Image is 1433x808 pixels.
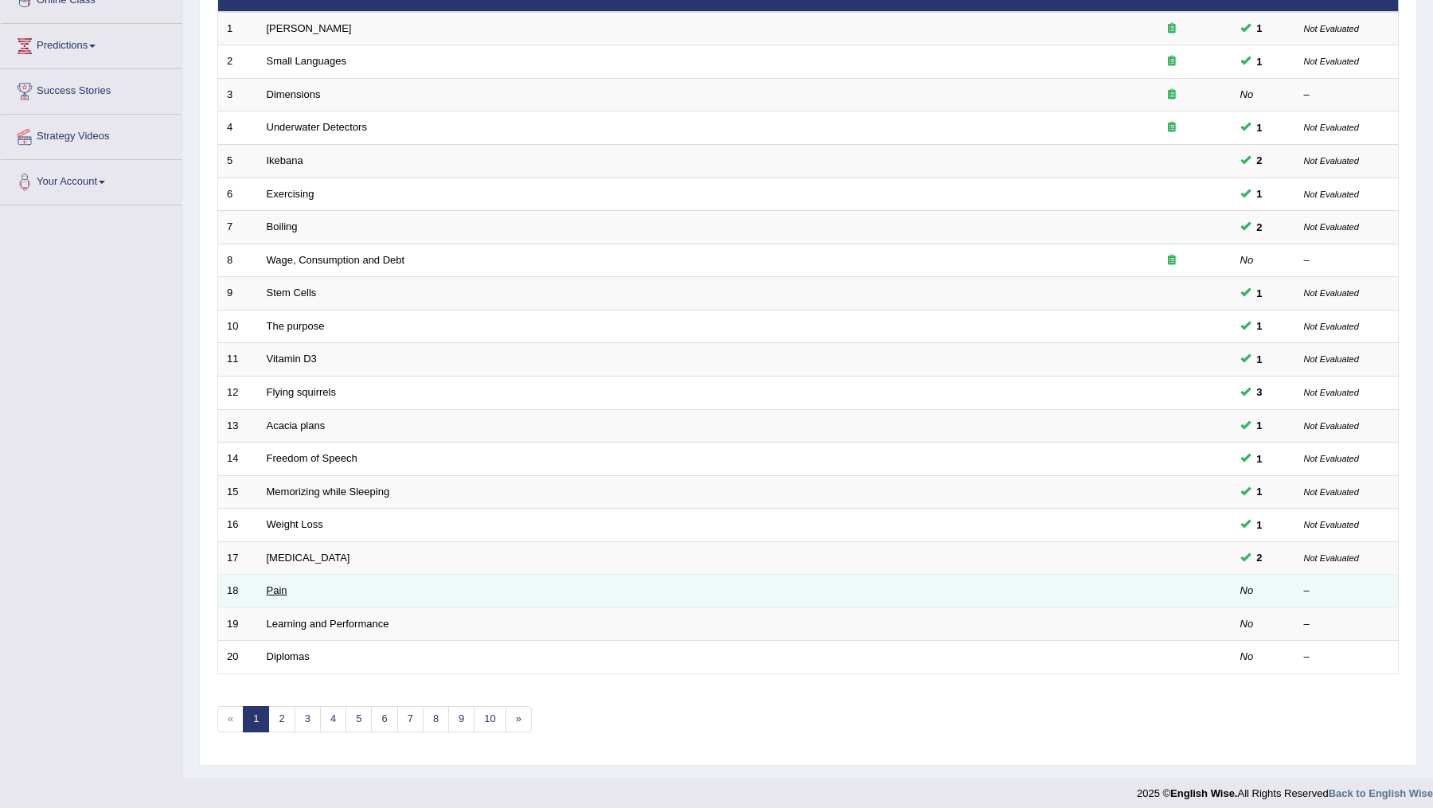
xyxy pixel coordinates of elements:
[1251,351,1269,368] span: You can still take this question
[268,706,295,732] a: 2
[1251,517,1269,533] span: You can still take this question
[267,650,310,662] a: Diplomas
[267,188,314,200] a: Exercising
[1304,584,1390,599] div: –
[267,254,405,266] a: Wage, Consumption and Debt
[1304,650,1390,665] div: –
[1304,189,1359,199] small: Not Evaluated
[267,486,390,498] a: Memorizing while Sleeping
[1304,322,1359,331] small: Not Evaluated
[267,420,326,431] a: Acacia plans
[1251,318,1269,334] span: You can still take this question
[1251,549,1269,566] span: You can still take this question
[1,115,182,154] a: Strategy Videos
[1240,618,1254,630] em: No
[1170,787,1237,799] strong: English Wise.
[1121,54,1223,69] div: Exam occurring question
[397,706,424,732] a: 7
[1251,483,1269,500] span: You can still take this question
[1304,388,1359,397] small: Not Evaluated
[218,111,258,145] td: 4
[1304,24,1359,33] small: Not Evaluated
[1304,88,1390,103] div: –
[218,244,258,277] td: 8
[1137,778,1433,801] div: 2025 © All Rights Reserved
[1251,417,1269,434] span: You can still take this question
[1251,185,1269,202] span: You can still take this question
[1121,253,1223,268] div: Exam occurring question
[371,706,397,732] a: 6
[218,509,258,542] td: 16
[1304,454,1359,463] small: Not Evaluated
[267,552,350,564] a: [MEDICAL_DATA]
[267,618,389,630] a: Learning and Performance
[267,353,317,365] a: Vitamin D3
[218,277,258,310] td: 9
[1304,421,1359,431] small: Not Evaluated
[243,706,269,732] a: 1
[218,12,258,45] td: 1
[267,287,317,299] a: Stem Cells
[218,145,258,178] td: 5
[267,452,357,464] a: Freedom of Speech
[474,706,506,732] a: 10
[1251,152,1269,169] span: You can still take this question
[267,154,303,166] a: Ikebana
[1304,617,1390,632] div: –
[1251,451,1269,467] span: You can still take this question
[295,706,321,732] a: 3
[218,409,258,443] td: 13
[267,121,367,133] a: Underwater Detectors
[218,607,258,641] td: 19
[217,706,244,732] span: «
[218,211,258,244] td: 7
[1,160,182,200] a: Your Account
[1304,520,1359,529] small: Not Evaluated
[1304,487,1359,497] small: Not Evaluated
[1240,584,1254,596] em: No
[218,45,258,79] td: 2
[1121,88,1223,103] div: Exam occurring question
[218,376,258,409] td: 12
[506,706,532,732] a: »
[218,443,258,476] td: 14
[218,541,258,575] td: 17
[267,22,352,34] a: [PERSON_NAME]
[1329,787,1433,799] strong: Back to English Wise
[1251,119,1269,136] span: You can still take this question
[267,88,321,100] a: Dimensions
[218,475,258,509] td: 15
[1121,120,1223,135] div: Exam occurring question
[1240,650,1254,662] em: No
[218,575,258,608] td: 18
[1304,156,1359,166] small: Not Evaluated
[1251,384,1269,400] span: You can still take this question
[1240,88,1254,100] em: No
[267,221,298,232] a: Boiling
[1251,219,1269,236] span: You can still take this question
[267,584,287,596] a: Pain
[1304,253,1390,268] div: –
[448,706,474,732] a: 9
[267,386,336,398] a: Flying squirrels
[218,641,258,674] td: 20
[218,178,258,211] td: 6
[1304,123,1359,132] small: Not Evaluated
[1240,254,1254,266] em: No
[267,518,323,530] a: Weight Loss
[218,310,258,343] td: 10
[218,78,258,111] td: 3
[1304,57,1359,66] small: Not Evaluated
[1,24,182,64] a: Predictions
[1304,222,1359,232] small: Not Evaluated
[1,69,182,109] a: Success Stories
[267,320,325,332] a: The purpose
[1251,285,1269,302] span: You can still take this question
[1121,21,1223,37] div: Exam occurring question
[1304,354,1359,364] small: Not Evaluated
[218,343,258,377] td: 11
[1251,53,1269,70] span: You can still take this question
[1304,553,1359,563] small: Not Evaluated
[320,706,346,732] a: 4
[1251,20,1269,37] span: You can still take this question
